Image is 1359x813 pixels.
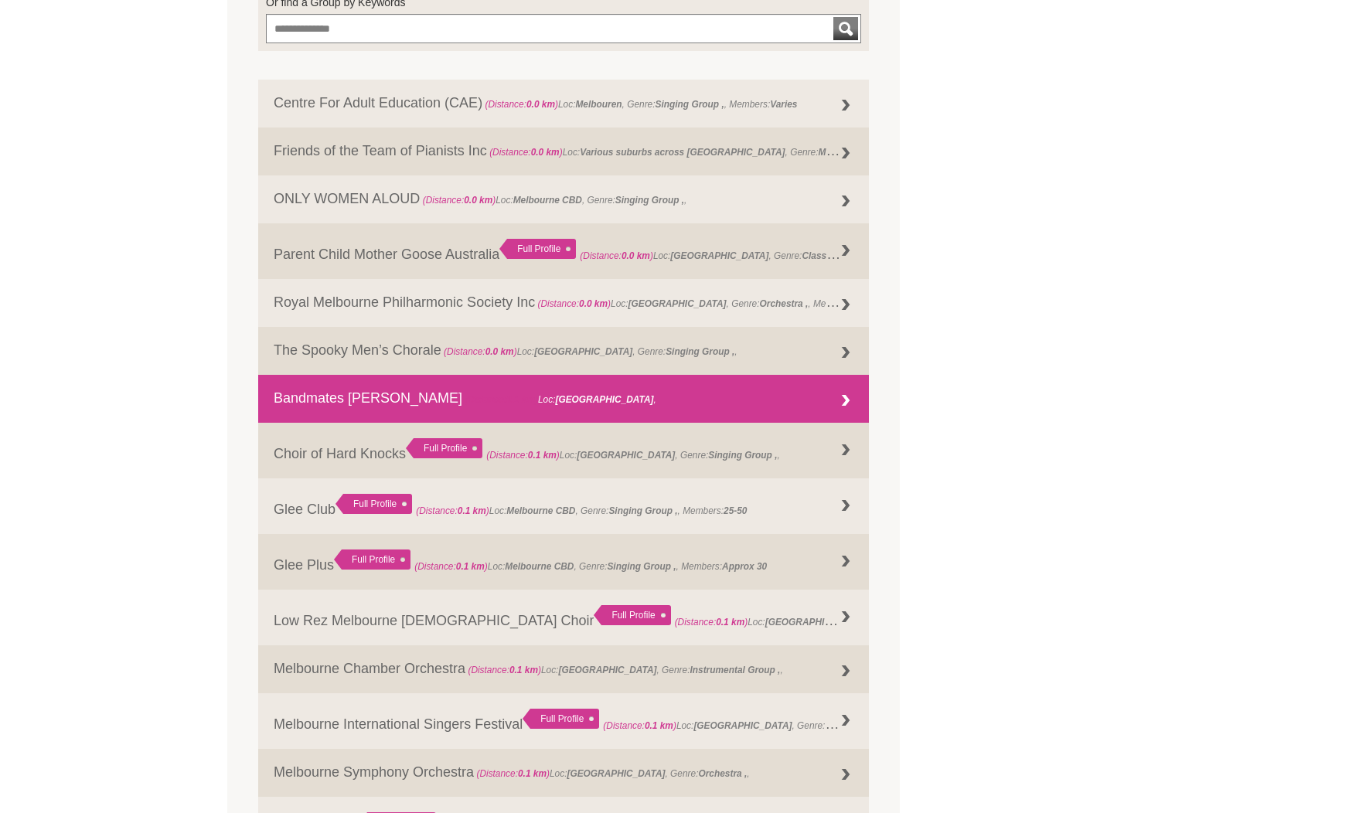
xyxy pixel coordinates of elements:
a: Friends of the Team of Pianists Inc (Distance:0.0 km)Loc:Various suburbs across [GEOGRAPHIC_DATA]... [258,128,869,175]
strong: Singing Group , [666,346,734,357]
span: (Distance: ) [485,99,558,110]
span: (Distance: ) [580,250,653,261]
strong: [GEOGRAPHIC_DATA] [628,298,727,309]
span: Loc: , Genre: , [486,450,780,461]
a: Melbourne International Singers Festival Full Profile (Distance:0.1 km)Loc:[GEOGRAPHIC_DATA], Gen... [258,693,869,749]
a: Choir of Hard Knocks Full Profile (Distance:0.1 km)Loc:[GEOGRAPHIC_DATA], Genre:Singing Group ,, [258,423,869,478]
strong: Varies [770,99,797,110]
strong: [GEOGRAPHIC_DATA] [558,665,656,675]
span: Loc: , Genre: , [603,716,925,732]
span: (Distance: ) [423,195,496,206]
strong: 0.0 km [526,99,555,110]
strong: Class Workshop , [802,247,879,262]
strong: 0.1 km [456,561,485,572]
strong: Melbouren [575,99,622,110]
strong: 0.0 km [622,250,650,261]
span: (Distance: ) [486,450,560,461]
strong: Approx 30 [722,561,767,572]
div: Full Profile [499,239,576,259]
span: Loc: , Genre: , Members: [416,505,747,516]
strong: [GEOGRAPHIC_DATA] [577,450,675,461]
span: Loc: , Genre: , [487,143,930,158]
strong: 0.1 km [506,394,535,405]
strong: Singing Group , [615,195,684,206]
a: Melbourne Symphony Orchestra (Distance:0.1 km)Loc:[GEOGRAPHIC_DATA], Genre:Orchestra ,, [258,749,869,797]
div: Full Profile [594,605,670,625]
strong: 0.1 km [518,768,547,779]
span: (Distance: ) [416,505,489,516]
strong: 0.0 km [531,147,560,158]
strong: [GEOGRAPHIC_DATA] [765,613,863,628]
strong: 0.1 km [716,617,744,628]
strong: Melbourne CBD [505,561,574,572]
div: Full Profile [335,494,412,514]
span: Loc: , [462,394,656,405]
span: (Distance: ) [489,147,563,158]
span: (Distance: ) [468,665,541,675]
span: (Distance: ) [465,394,538,405]
strong: Various suburbs across [GEOGRAPHIC_DATA] [580,147,785,158]
span: (Distance: ) [603,720,676,731]
span: (Distance: ) [414,561,488,572]
strong: 0.1 km [528,450,557,461]
span: Loc: , Genre: , [474,768,749,779]
span: (Distance: ) [537,298,611,309]
a: Parent Child Mother Goose Australia Full Profile (Distance:0.0 km)Loc:[GEOGRAPHIC_DATA], Genre:Cl... [258,223,869,279]
a: Glee Club Full Profile (Distance:0.1 km)Loc:Melbourne CBD, Genre:Singing Group ,, Members:25-50 [258,478,869,534]
span: Loc: , Genre: , Members: [482,99,797,110]
a: Melbourne Chamber Orchestra (Distance:0.1 km)Loc:[GEOGRAPHIC_DATA], Genre:Instrumental Group ,, [258,645,869,693]
strong: Orchestra , [760,298,809,309]
strong: 0.0 km [579,298,608,309]
div: Full Profile [334,549,410,570]
strong: 160 [854,298,870,309]
span: Loc: , Genre: , [580,247,881,262]
a: Bandmates [PERSON_NAME] (Distance:0.1 km)Loc:[GEOGRAPHIC_DATA], [258,375,869,423]
div: Full Profile [523,709,599,729]
span: (Distance: ) [444,346,517,357]
span: Loc: , Genre: , Members: [535,294,869,310]
strong: 0.0 km [464,195,492,206]
strong: [GEOGRAPHIC_DATA] [567,768,665,779]
strong: [GEOGRAPHIC_DATA] [693,720,792,731]
strong: 0.0 km [485,346,514,357]
strong: [GEOGRAPHIC_DATA] [555,394,653,405]
strong: [GEOGRAPHIC_DATA] [534,346,632,357]
div: Full Profile [406,438,482,458]
strong: 0.1 km [509,665,538,675]
a: Glee Plus Full Profile (Distance:0.1 km)Loc:Melbourne CBD, Genre:Singing Group ,, Members:Approx 30 [258,534,869,590]
strong: 0.1 km [458,505,486,516]
strong: Singing Group , [607,561,676,572]
a: Low Rez Melbourne [DEMOGRAPHIC_DATA] Choir Full Profile (Distance:0.1 km)Loc:[GEOGRAPHIC_DATA], G... [258,590,869,645]
span: Loc: , Genre: , [441,346,737,357]
strong: 25-50 [724,505,747,516]
strong: Melbourne CBD [506,505,575,516]
strong: Melbourne CBD [513,195,582,206]
strong: [GEOGRAPHIC_DATA] [670,250,768,261]
span: Loc: , Genre: , [420,195,686,206]
strong: Singing Group , [608,505,677,516]
a: Centre For Adult Education (CAE) (Distance:0.0 km)Loc:Melbouren, Genre:Singing Group ,, Members:V... [258,80,869,128]
strong: Singing Group , [656,99,724,110]
a: Royal Melbourne Philharmonic Society Inc (Distance:0.0 km)Loc:[GEOGRAPHIC_DATA], Genre:Orchestra ... [258,279,869,327]
span: Loc: , Genre: , [465,665,783,675]
strong: Instrumental Group , [690,665,780,675]
span: (Distance: ) [675,617,748,628]
span: Loc: , Genre: , Members: [414,561,767,572]
strong: Music Session (regular) , [819,143,928,158]
strong: Singing Group , [708,450,777,461]
span: (Distance: ) [476,768,550,779]
strong: 0.1 km [645,720,673,731]
span: Loc: , Genre: , Members: [675,613,1022,628]
a: The Spooky Men’s Chorale (Distance:0.0 km)Loc:[GEOGRAPHIC_DATA], Genre:Singing Group ,, [258,327,869,375]
strong: Orchestra , [698,768,747,779]
a: ONLY WOMEN ALOUD (Distance:0.0 km)Loc:Melbourne CBD, Genre:Singing Group ,, [258,175,869,223]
